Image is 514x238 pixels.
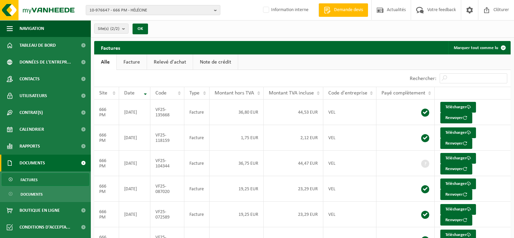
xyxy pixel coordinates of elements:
[150,100,185,125] td: VF25-135668
[440,102,476,113] a: Télécharger
[210,151,263,176] td: 36,75 EUR
[119,176,150,202] td: [DATE]
[20,54,71,71] span: Données de l'entrepr...
[2,188,89,200] a: Documents
[21,188,43,201] span: Documents
[264,202,323,227] td: 23,29 EUR
[20,71,40,87] span: Contacts
[440,113,472,123] button: Renvoyer
[89,5,211,15] span: 10-976647 - 666 PM - HÉLÉCINE
[264,125,323,151] td: 2,12 EUR
[133,24,148,34] button: OK
[20,202,60,219] span: Boutique en ligne
[210,100,263,125] td: 36,80 EUR
[210,176,263,202] td: 19,25 EUR
[2,173,89,186] a: Factures
[262,5,308,15] label: Information interne
[150,202,185,227] td: VF25-072589
[440,138,472,149] button: Renvoyer
[94,24,128,34] button: Site(s)(2/2)
[20,138,40,155] span: Rapports
[94,41,127,54] h2: Factures
[184,176,210,202] td: Facture
[210,202,263,227] td: 19,25 EUR
[150,125,185,151] td: VF25-118159
[94,202,119,227] td: 666 PM
[410,76,436,81] label: Rechercher:
[150,176,185,202] td: VF25-087020
[323,202,377,227] td: VEL
[184,202,210,227] td: Facture
[20,219,70,236] span: Conditions d'accepta...
[98,24,119,34] span: Site(s)
[215,90,254,96] span: Montant hors TVA
[193,54,238,70] a: Note de crédit
[20,37,56,54] span: Tableau de bord
[99,90,107,96] span: Site
[184,125,210,151] td: Facture
[94,100,119,125] td: 666 PM
[150,151,185,176] td: VF25-104344
[94,54,116,70] a: Alle
[440,189,472,200] button: Renvoyer
[155,90,167,96] span: Code
[210,125,263,151] td: 1,75 EUR
[119,125,150,151] td: [DATE]
[20,104,43,121] span: Contrat(s)
[440,215,472,226] button: Renvoyer
[147,54,193,70] a: Relevé d'achat
[184,100,210,125] td: Facture
[21,173,38,186] span: Factures
[264,176,323,202] td: 23,29 EUR
[381,90,425,96] span: Payé complètement
[319,3,368,17] a: Demande devis
[264,100,323,125] td: 44,53 EUR
[264,151,323,176] td: 44,47 EUR
[94,151,119,176] td: 666 PM
[119,151,150,176] td: [DATE]
[440,153,476,164] a: Télécharger
[440,204,476,215] a: Télécharger
[20,87,47,104] span: Utilisateurs
[20,20,44,37] span: Navigation
[94,176,119,202] td: 666 PM
[323,125,377,151] td: VEL
[184,151,210,176] td: Facture
[20,121,44,138] span: Calendrier
[124,90,135,96] span: Date
[328,90,367,96] span: Code d'entreprise
[94,125,119,151] td: 666 PM
[20,155,45,171] span: Documents
[86,5,220,15] button: 10-976647 - 666 PM - HÉLÉCINE
[440,164,472,174] button: Renvoyer
[269,90,314,96] span: Montant TVA incluse
[323,176,377,202] td: VEL
[440,178,476,189] a: Télécharger
[440,127,476,138] a: Télécharger
[323,100,377,125] td: VEL
[332,7,365,13] span: Demande devis
[110,27,119,31] count: (2/2)
[448,41,510,54] button: Marquer tout comme lu
[323,151,377,176] td: VEL
[117,54,147,70] a: Facture
[189,90,199,96] span: Type
[119,202,150,227] td: [DATE]
[119,100,150,125] td: [DATE]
